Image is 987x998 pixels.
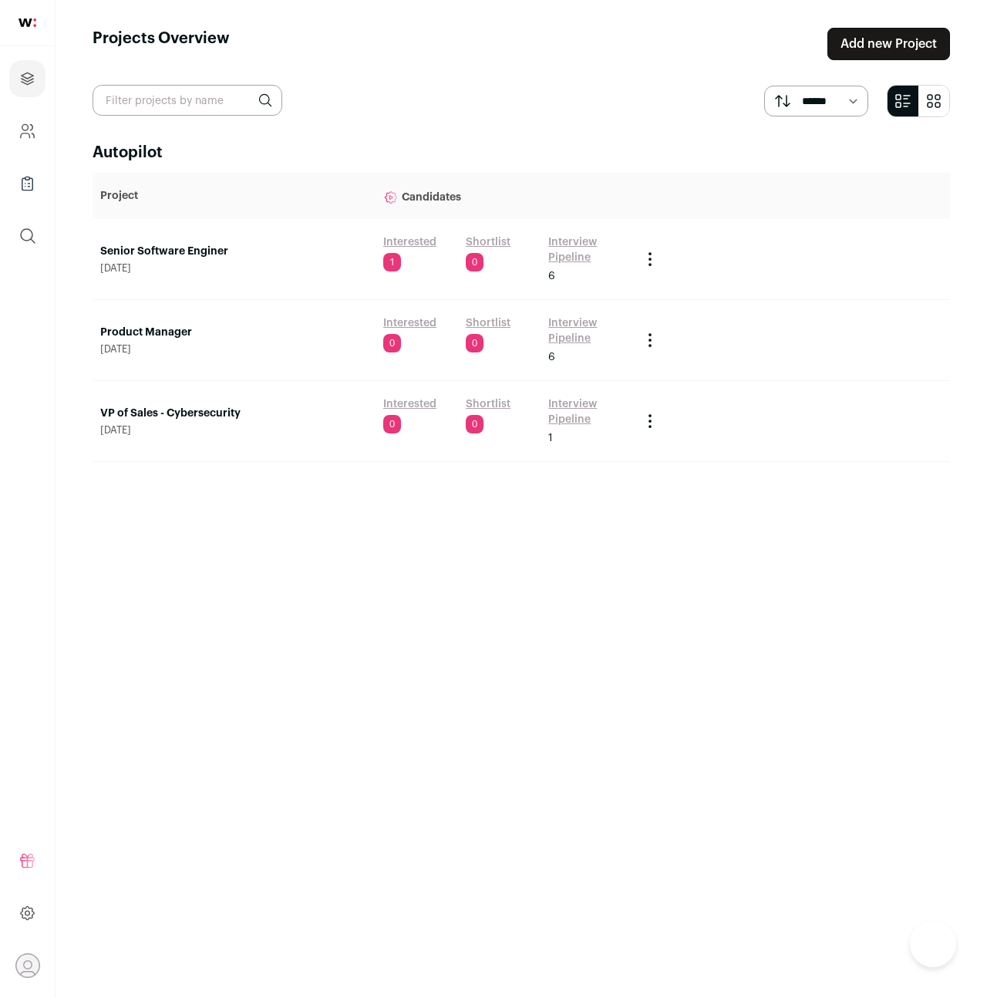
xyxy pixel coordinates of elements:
[548,234,625,265] a: Interview Pipeline
[466,315,510,331] a: Shortlist
[548,396,625,427] a: Interview Pipeline
[100,244,368,259] a: Senior Software Enginer
[93,142,950,164] h2: Autopilot
[383,253,401,271] span: 1
[466,334,483,352] span: 0
[641,250,659,268] button: Project Actions
[100,325,368,340] a: Product Manager
[383,334,401,352] span: 0
[466,415,483,433] span: 0
[100,188,368,204] p: Project
[383,415,401,433] span: 0
[100,406,368,421] a: VP of Sales - Cybersecurity
[548,315,625,346] a: Interview Pipeline
[910,921,956,967] iframe: Help Scout Beacon - Open
[93,85,282,116] input: Filter projects by name
[15,953,40,978] button: Open dropdown
[641,331,659,349] button: Project Actions
[9,60,45,97] a: Projects
[19,19,36,27] img: wellfound-shorthand-0d5821cbd27db2630d0214b213865d53afaa358527fdda9d0ea32b1df1b89c2c.svg
[548,268,555,284] span: 6
[100,424,368,437] span: [DATE]
[466,253,483,271] span: 0
[100,343,368,356] span: [DATE]
[383,234,436,250] a: Interested
[827,28,950,60] a: Add new Project
[466,234,510,250] a: Shortlist
[641,412,659,430] button: Project Actions
[383,396,436,412] a: Interested
[383,180,625,211] p: Candidates
[9,165,45,202] a: Company Lists
[466,396,510,412] a: Shortlist
[93,28,230,60] h1: Projects Overview
[548,430,553,446] span: 1
[383,315,436,331] a: Interested
[548,349,555,365] span: 6
[100,262,368,275] span: [DATE]
[9,113,45,150] a: Company and ATS Settings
